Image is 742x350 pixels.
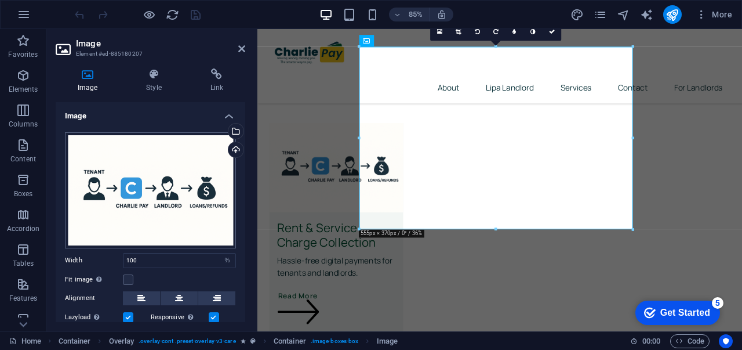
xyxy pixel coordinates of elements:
div: 5 [86,2,97,14]
button: Usercentrics [719,334,733,348]
h6: 85% [406,8,425,21]
i: Reload page [166,8,179,21]
h6: Session time [630,334,661,348]
p: Features [9,294,37,303]
div: Get Started [34,13,84,23]
button: design [570,8,584,21]
a: Confirm ( Ctrl ⏎ ) [543,22,561,41]
span: 00 00 [642,334,660,348]
h4: Image [56,102,245,123]
i: Design (Ctrl+Alt+Y) [570,8,584,21]
button: pages [594,8,608,21]
button: 85% [389,8,430,21]
a: Crop mode [449,22,468,41]
label: Alignment [65,291,123,305]
a: Select files from the file manager, stock photos, or upload file(s) [430,22,449,41]
a: Rotate right 90° [486,22,505,41]
button: Code [670,334,710,348]
a: Rotate left 90° [468,22,486,41]
button: publish [663,5,682,24]
button: text_generator [640,8,654,21]
span: Code [675,334,704,348]
i: Publish [665,8,679,21]
h4: Style [124,68,188,93]
i: On resize automatically adjust zoom level to fit chosen device. [437,9,447,20]
i: AI Writer [640,8,653,21]
label: Fit image [65,273,123,287]
p: Columns [9,120,38,129]
h4: Image [56,68,124,93]
div: Get Started 5 items remaining, 0% complete [9,6,94,30]
p: Elements [9,85,38,94]
p: Tables [13,259,34,268]
i: Navigator [617,8,630,21]
span: Click to select. Double-click to edit [59,334,91,348]
button: navigator [617,8,631,21]
nav: breadcrumb [59,334,398,348]
div: ChatGPTImageAug31202501_28_22PM-XTTw79bI4SOH1jADaAUi9w.png [65,132,236,248]
a: Blur [505,22,524,41]
a: Click to cancel selection. Double-click to open Pages [9,334,41,348]
h3: Element #ed-885180207 [76,49,222,59]
i: Element contains an animation [241,338,246,344]
h2: Image [76,38,245,49]
p: Content [10,154,36,164]
span: : [650,337,652,345]
button: Click here to leave preview mode and continue editing [142,8,156,21]
h4: Link [188,68,245,93]
a: Greyscale [524,22,543,41]
i: This element is a customizable preset [250,338,256,344]
span: Click to select. Double-click to edit [109,334,134,348]
p: Favorites [8,50,38,59]
span: More [696,9,732,20]
label: Width [65,257,123,264]
span: Click to select. Double-click to edit [377,334,398,348]
button: reload [165,8,179,21]
label: Lazyload [65,311,123,324]
span: . overlay-cont .preset-overlay-v3-care [139,334,235,348]
span: Click to select. Double-click to edit [274,334,306,348]
span: . image-boxes-box [311,334,359,348]
p: Boxes [14,189,33,199]
button: More [691,5,737,24]
label: Responsive [151,311,209,324]
p: Accordion [7,224,39,233]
